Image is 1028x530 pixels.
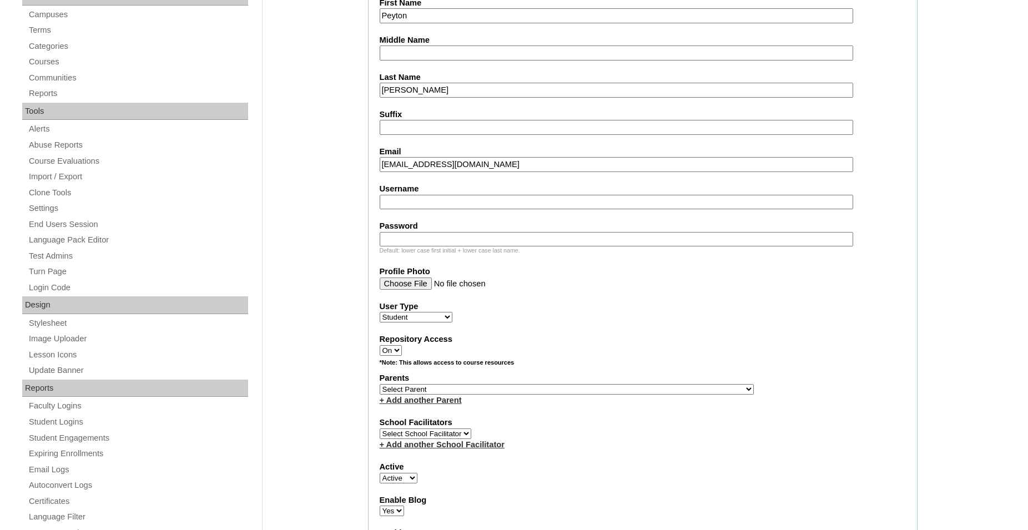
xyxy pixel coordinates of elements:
[380,494,906,506] label: Enable Blog
[22,296,248,314] div: Design
[28,415,248,429] a: Student Logins
[28,348,248,362] a: Lesson Icons
[380,461,906,473] label: Active
[28,463,248,477] a: Email Logs
[380,372,906,384] label: Parents
[380,183,906,195] label: Username
[28,8,248,22] a: Campuses
[28,186,248,200] a: Clone Tools
[380,359,906,372] div: *Note: This allows access to course resources
[28,218,248,231] a: End Users Session
[28,249,248,263] a: Test Admins
[22,103,248,120] div: Tools
[28,55,248,69] a: Courses
[28,71,248,85] a: Communities
[28,332,248,346] a: Image Uploader
[380,72,906,83] label: Last Name
[380,417,906,428] label: School Facilitators
[28,316,248,330] a: Stylesheet
[28,431,248,445] a: Student Engagements
[28,233,248,247] a: Language Pack Editor
[380,334,906,345] label: Repository Access
[28,447,248,461] a: Expiring Enrollments
[380,301,906,312] label: User Type
[28,478,248,492] a: Autoconvert Logs
[28,510,248,524] a: Language Filter
[380,396,462,405] a: + Add another Parent
[22,380,248,397] div: Reports
[380,246,906,255] div: Default: lower case first initial + lower case last name.
[28,23,248,37] a: Terms
[28,39,248,53] a: Categories
[28,138,248,152] a: Abuse Reports
[28,494,248,508] a: Certificates
[28,265,248,279] a: Turn Page
[380,440,505,449] a: + Add another School Facilitator
[28,201,248,215] a: Settings
[380,146,906,158] label: Email
[28,170,248,184] a: Import / Export
[28,399,248,413] a: Faculty Logins
[380,220,906,232] label: Password
[28,364,248,377] a: Update Banner
[28,87,248,100] a: Reports
[28,122,248,136] a: Alerts
[380,34,906,46] label: Middle Name
[380,109,906,120] label: Suffix
[380,266,906,277] label: Profile Photo
[28,154,248,168] a: Course Evaluations
[28,281,248,295] a: Login Code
